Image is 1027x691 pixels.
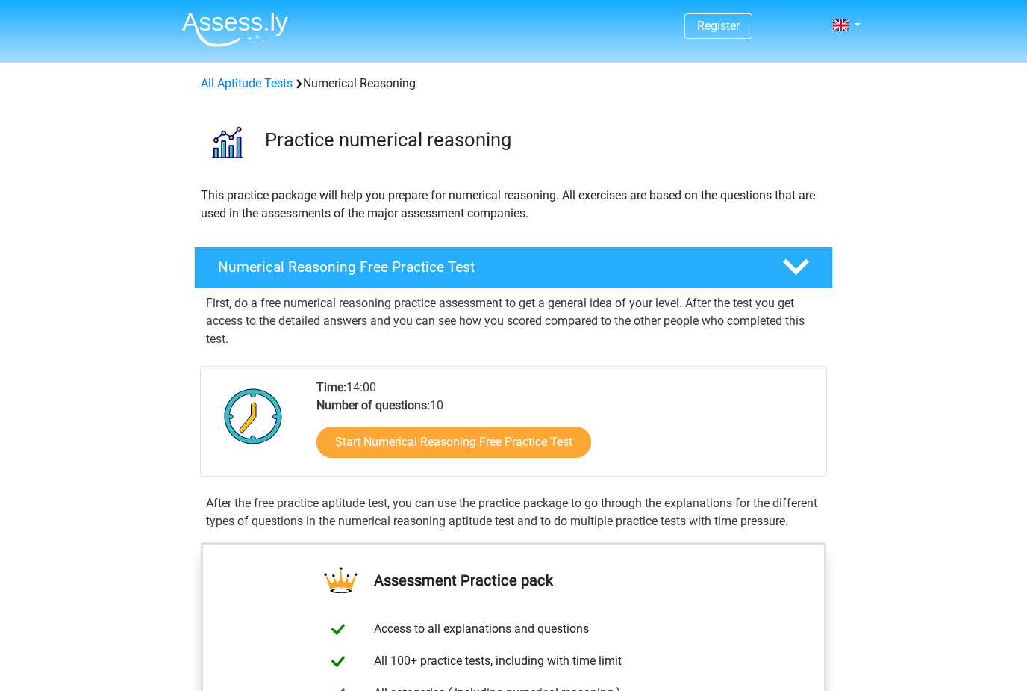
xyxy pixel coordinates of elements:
[316,427,591,458] a: Start Numerical Reasoning Free Practice Test
[195,111,258,174] img: numerical reasoning
[201,76,293,90] a: All Aptitude Tests
[182,12,288,47] img: Assessly
[697,19,740,33] a: Register
[195,75,832,93] div: Numerical Reasoning
[216,379,291,453] img: Clock
[218,258,758,276] h4: Numerical Reasoning Free Practice Test
[265,128,821,152] h3: Practice numerical reasoning
[316,398,430,412] b: Number of questions:
[200,495,827,530] div: After the free practice aptitude test, you can use the practice package to go through the explana...
[305,379,825,476] div: 14:00 10
[201,187,826,223] p: This practice package will help you prepare for numerical reasoning. All exercises are based on t...
[206,294,821,348] p: First, do a free numerical reasoning practice assessment to get a general idea of your level. Aft...
[316,380,346,394] b: Time:
[188,247,839,288] a: Numerical Reasoning Free Practice Test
